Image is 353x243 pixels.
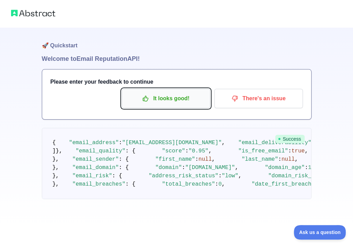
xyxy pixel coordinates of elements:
[222,173,238,179] span: "low"
[268,173,335,179] span: "domain_risk_status"
[122,89,210,108] button: It looks good!
[305,165,308,171] span: :
[122,140,222,146] span: "[EMAIL_ADDRESS][DOMAIN_NAME]"
[42,54,312,64] h1: Welcome to Email Reputation API!
[222,140,225,146] span: ,
[185,148,189,154] span: :
[305,148,308,154] span: ,
[198,156,212,162] span: null
[182,165,185,171] span: :
[278,156,281,162] span: :
[162,148,185,154] span: "score"
[208,148,212,154] span: ,
[155,156,195,162] span: "first_name"
[76,148,126,154] span: "email_quality"
[212,156,215,162] span: ,
[214,89,303,108] button: There's an issue
[127,93,205,104] p: It looks good!
[119,165,129,171] span: : {
[275,135,305,143] span: Success
[149,173,219,179] span: "address_risk_status"
[215,181,219,187] span: :
[155,165,182,171] span: "domain"
[162,181,215,187] span: "total_breaches"
[11,8,55,18] img: Abstract logo
[72,156,119,162] span: "email_sender"
[112,173,122,179] span: : {
[220,93,298,104] p: There's an issue
[238,140,311,146] span: "email_deliverability"
[72,173,112,179] span: "email_risk"
[281,156,295,162] span: null
[42,28,312,54] h1: 🚀 Quickstart
[308,165,325,171] span: 10992
[219,181,222,187] span: 0
[119,140,122,146] span: :
[238,148,288,154] span: "is_free_email"
[69,140,119,146] span: "email_address"
[235,165,239,171] span: ,
[265,165,305,171] span: "domain_age"
[295,156,298,162] span: ,
[126,181,136,187] span: : {
[188,148,208,154] span: "0.95"
[238,173,242,179] span: ,
[72,165,119,171] span: "email_domain"
[185,165,235,171] span: "[DOMAIN_NAME]"
[72,181,126,187] span: "email_breaches"
[242,156,278,162] span: "last_name"
[119,156,129,162] span: : {
[195,156,198,162] span: :
[126,148,136,154] span: : {
[294,225,346,240] iframe: Toggle Customer Support
[219,173,222,179] span: :
[288,148,291,154] span: :
[252,181,322,187] span: "date_first_breached"
[53,140,56,146] span: {
[222,181,225,187] span: ,
[291,148,305,154] span: true
[50,78,303,86] h3: Please enter your feedback to continue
